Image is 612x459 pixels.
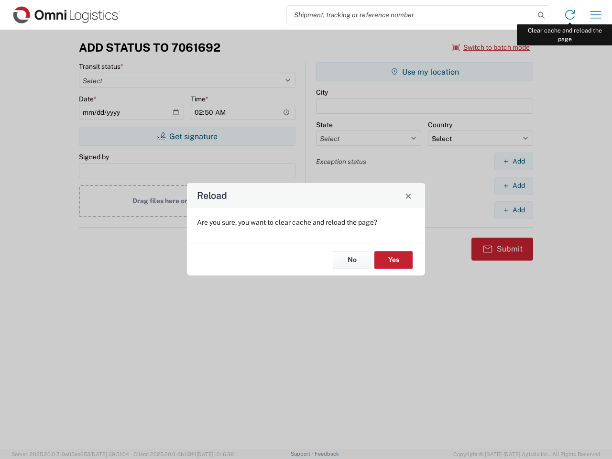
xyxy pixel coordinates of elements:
h4: Reload [197,189,227,203]
input: Shipment, tracking or reference number [287,6,535,24]
p: Are you sure, you want to clear cache and reload the page? [197,218,415,227]
button: No [333,251,371,269]
button: Close [402,189,415,202]
button: Yes [374,251,413,269]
